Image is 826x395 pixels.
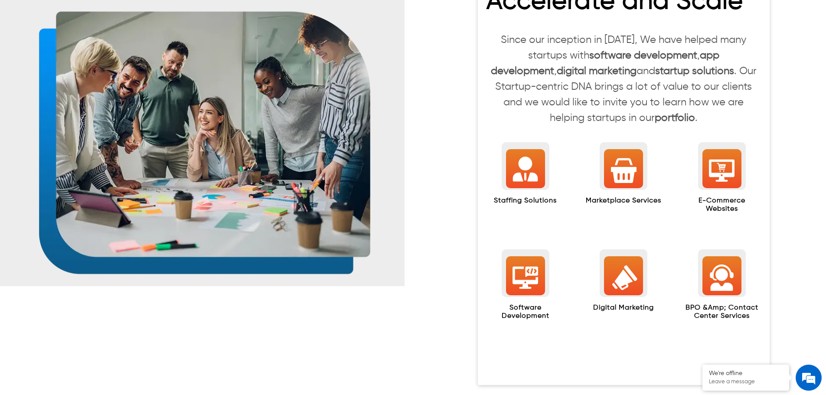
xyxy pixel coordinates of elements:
em: Submit [127,267,157,279]
h2: Software Development [486,304,565,325]
h2: E-Commerce Websites [683,197,761,218]
span: We are offline. Please leave us a message. [18,109,151,197]
img: salesiqlogo_leal7QplfZFryJ6FIlVepeu7OftD7mt8q6exU6-34PB8prfIgodN67KcxXM9Y7JQ_.png [60,228,66,233]
p: Since our inception in [DATE], We have helped many startups with , , and . Our Startup-centric DN... [486,32,761,126]
a: digital marketing [557,66,637,76]
img: logo_Zg8I0qSkbAqR2WFHt3p6CTuqpyXMFPubPcD2OT02zFN43Cy9FUNNG3NEPhM_Q1qe_.png [15,52,36,57]
div: Leave a message [45,49,146,60]
a: startup solutions [655,66,734,76]
p: Leave a message [709,379,783,385]
em: Driven by SalesIQ [68,227,110,233]
textarea: Type your message and click 'Submit' [4,237,165,267]
h2: Digital Marketing [593,304,654,317]
h2: BPO &amp; Contact Center Services [683,304,761,325]
a: software development [589,50,697,61]
h2: Staffing Solutions [494,197,557,209]
a: portfolio [655,113,695,123]
a: app development [491,50,719,76]
div: We're offline [709,370,783,377]
h2: Marketplace Services [586,197,661,209]
div: Minimize live chat window [142,4,163,25]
